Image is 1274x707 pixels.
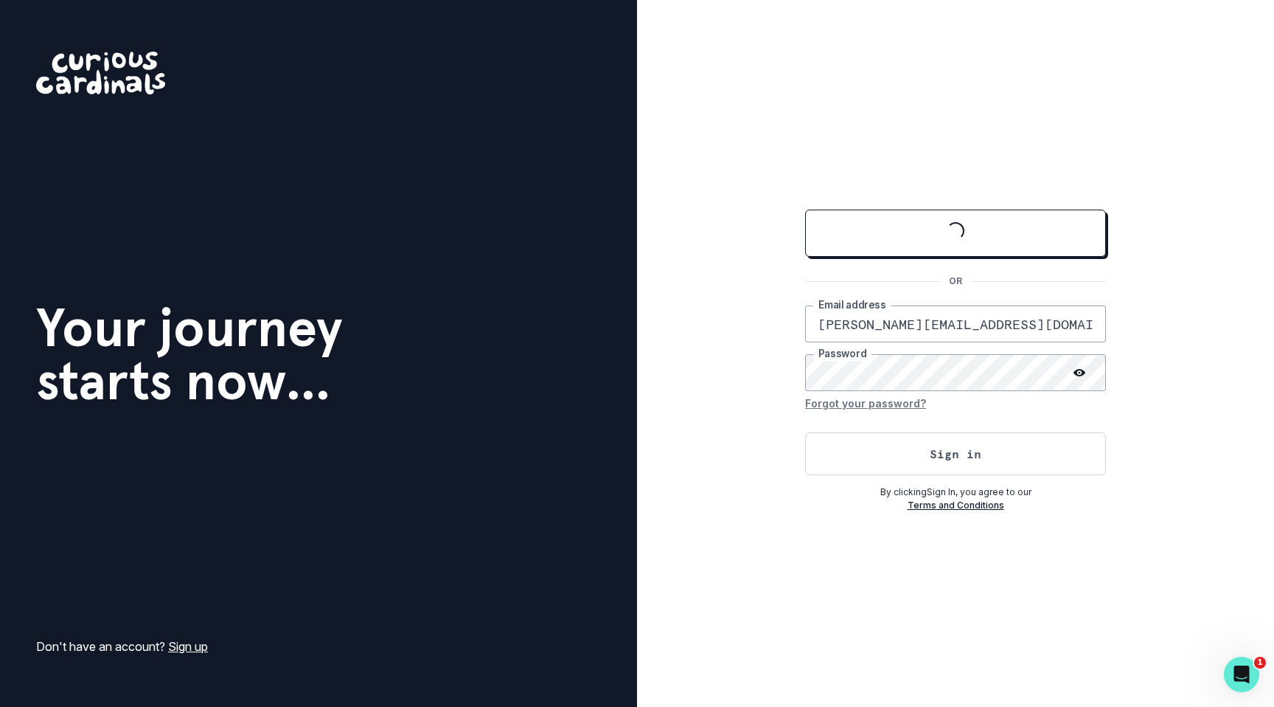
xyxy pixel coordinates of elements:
p: Don't have an account? [36,638,208,655]
button: Sign in [805,432,1106,475]
button: Sign in with Google (GSuite) [805,210,1106,257]
a: Terms and Conditions [908,500,1004,511]
iframe: Intercom live chat [1224,657,1259,692]
img: Curious Cardinals Logo [36,52,165,94]
a: Sign up [168,639,208,654]
h1: Your journey starts now... [36,301,343,407]
p: By clicking Sign In , you agree to our [805,486,1106,499]
button: Forgot your password? [805,391,926,415]
span: 1 [1254,657,1266,669]
p: OR [940,275,971,288]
